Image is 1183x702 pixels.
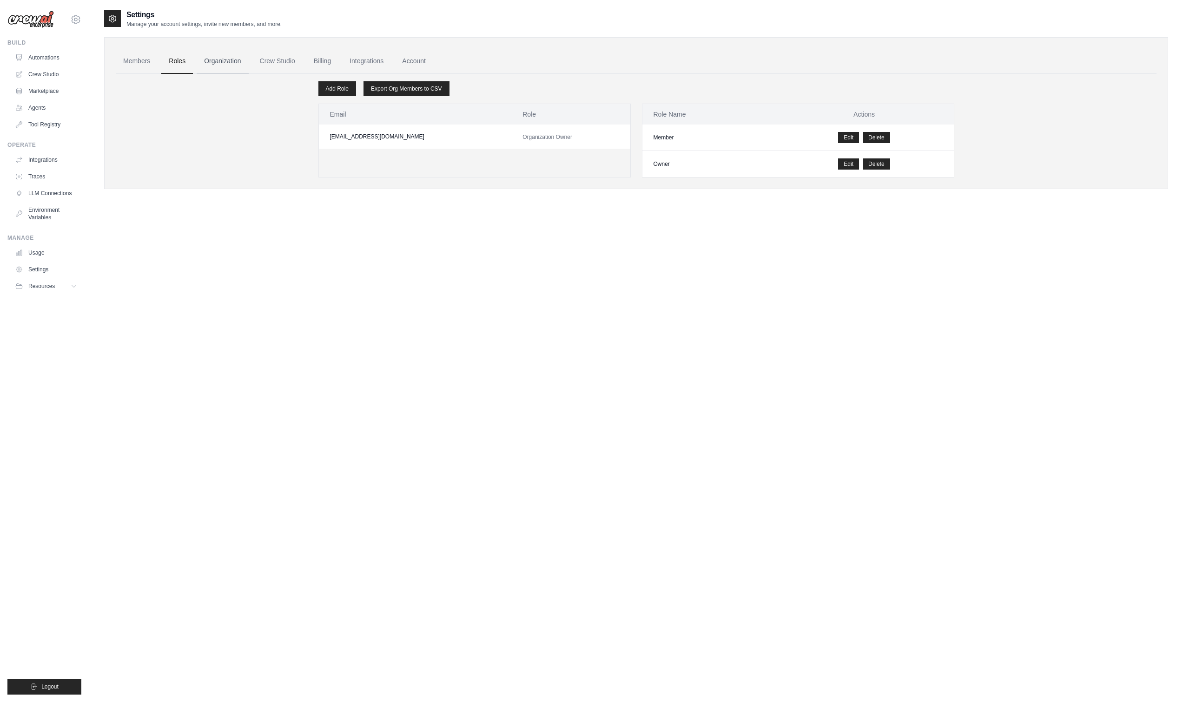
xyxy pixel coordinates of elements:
a: Traces [11,169,81,184]
div: Operate [7,141,81,149]
img: Logo [7,11,54,28]
a: Export Org Members to CSV [363,81,449,96]
a: Settings [11,262,81,277]
button: Delete [863,158,890,170]
th: Email [319,104,512,125]
a: Billing [306,49,338,74]
a: LLM Connections [11,186,81,201]
a: Tool Registry [11,117,81,132]
th: Role Name [642,104,775,125]
a: Account [395,49,433,74]
td: [EMAIL_ADDRESS][DOMAIN_NAME] [319,125,512,149]
a: Environment Variables [11,203,81,225]
span: Logout [41,683,59,690]
h2: Settings [126,9,282,20]
a: Crew Studio [11,67,81,82]
td: Owner [642,151,775,177]
td: Member [642,125,775,151]
span: Resources [28,282,55,290]
a: Crew Studio [252,49,303,74]
a: Usage [11,245,81,260]
button: Delete [863,132,890,143]
span: Organization Owner [522,134,572,140]
a: Integrations [11,152,81,167]
p: Manage your account settings, invite new members, and more. [126,20,282,28]
button: Resources [11,279,81,294]
a: Integrations [342,49,391,74]
th: Actions [775,104,954,125]
div: Manage [7,234,81,242]
div: Build [7,39,81,46]
a: Roles [161,49,193,74]
button: Logout [7,679,81,695]
a: Automations [11,50,81,65]
a: Organization [197,49,248,74]
a: Edit [838,132,859,143]
a: Add Role [318,81,356,96]
a: Marketplace [11,84,81,98]
a: Edit [838,158,859,170]
a: Members [116,49,158,74]
a: Agents [11,100,81,115]
th: Role [511,104,630,125]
